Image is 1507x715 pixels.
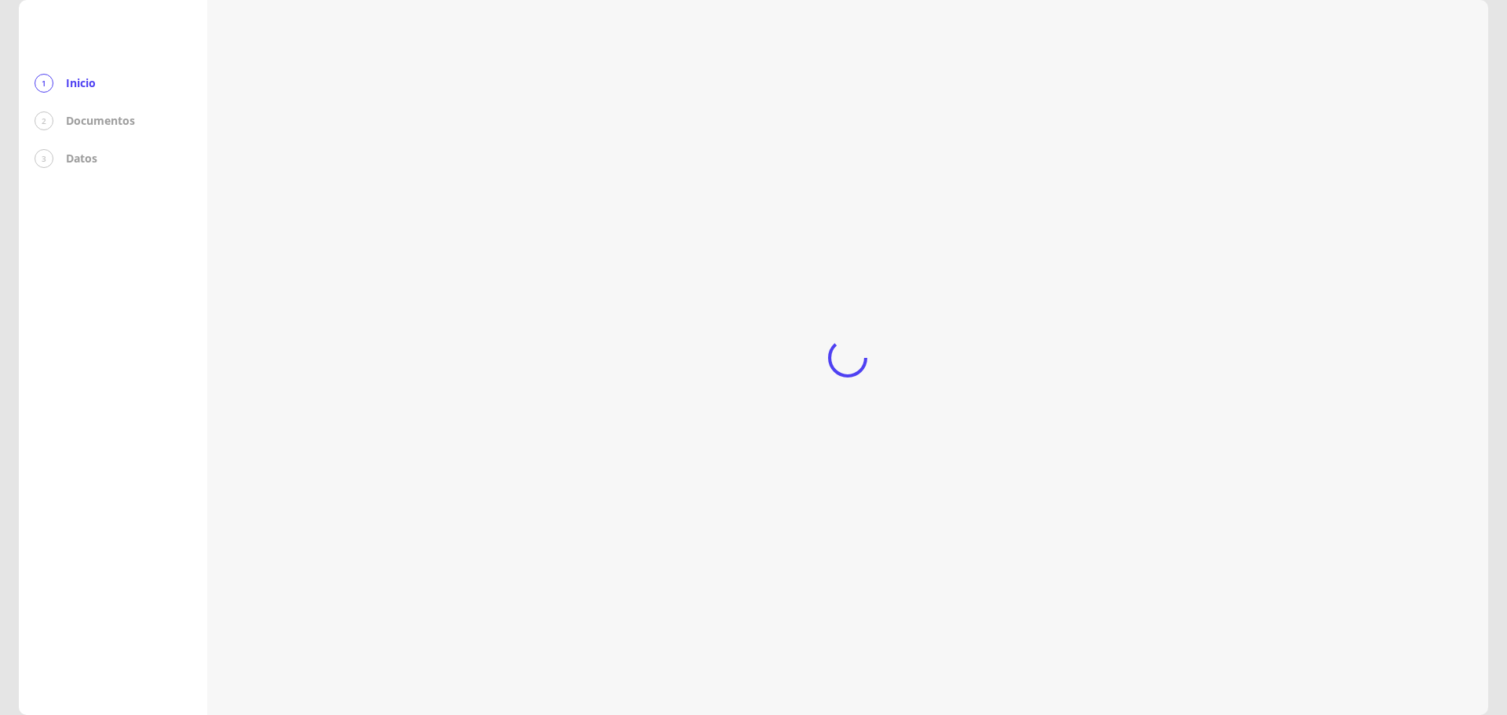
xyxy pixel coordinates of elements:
p: Inicio [66,75,96,91]
div: 3 [35,149,53,168]
p: Datos [66,151,97,166]
div: 2 [35,111,53,130]
div: 1 [35,74,53,93]
p: Documentos [66,113,135,129]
